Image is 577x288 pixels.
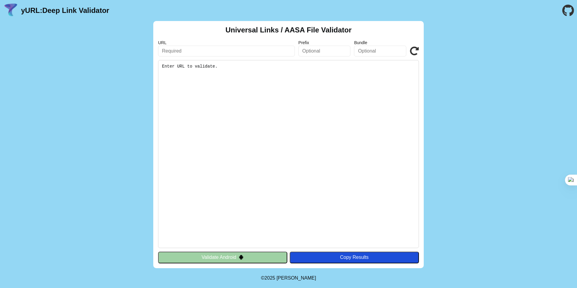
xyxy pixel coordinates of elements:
label: Bundle [354,40,406,45]
img: droidIcon.svg [239,255,244,260]
input: Required [158,46,295,56]
footer: © [261,268,316,288]
button: Validate Android [158,252,287,263]
a: Michael Ibragimchayev's Personal Site [276,275,316,280]
div: Copy Results [293,255,416,260]
label: URL [158,40,295,45]
a: yURL:Deep Link Validator [21,6,109,15]
button: Copy Results [290,252,419,263]
h2: Universal Links / AASA File Validator [225,26,352,34]
label: Prefix [298,40,351,45]
input: Optional [354,46,406,56]
img: yURL Logo [3,3,19,18]
pre: Enter URL to validate. [158,60,419,248]
input: Optional [298,46,351,56]
span: 2025 [264,275,275,280]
